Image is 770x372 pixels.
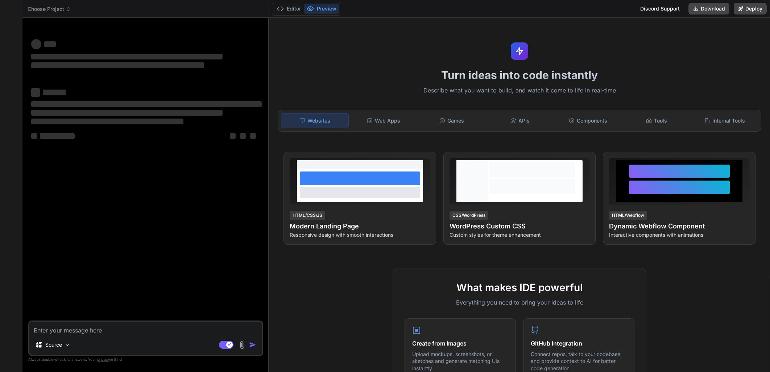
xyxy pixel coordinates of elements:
div: Websites [281,113,348,128]
img: icon [249,341,256,348]
div: Web Apps [350,113,417,128]
img: Pick Models [64,342,70,348]
h4: Create from Images [412,339,508,348]
span: ‌ [44,41,56,47]
div: Internal Tools [691,113,758,128]
div: Tools [623,113,690,128]
div: HTML/Webflow [609,211,647,220]
button: Download [688,3,729,15]
h4: Dynamic Webflow Component [609,221,749,231]
p: Responsive design with smooth interactions [290,231,430,239]
div: HTML/CSS/JS [290,211,325,220]
button: Editor [274,4,304,14]
div: APIs [487,113,553,128]
h2: What makes IDE powerful [405,280,634,295]
span: ‌ [31,133,37,139]
span: ‌ [31,119,183,124]
div: CSS/WordPress [450,211,488,220]
span: privacy [97,357,110,361]
h4: Modern Landing Page [290,221,430,231]
span: Choose Project [28,5,71,13]
span: ‌ [250,133,256,139]
p: Source [45,341,62,348]
span: ‌ [40,133,75,139]
span: ‌ [240,133,246,139]
p: Everything you need to bring your ideas to life [405,298,634,307]
button: Deploy [734,3,767,15]
span: ‌ [31,39,41,49]
span: ‌ [31,110,223,116]
p: Describe what you want to build, and watch it come to life in real-time [273,86,766,95]
h4: GitHub Integration [531,339,627,348]
span: ‌ [31,54,223,59]
span: ‌ [31,88,40,97]
h1: Turn ideas into code instantly [273,69,766,82]
h4: WordPress Custom CSS [450,221,590,231]
p: Always double-check its answers. Your in Bind [28,356,263,363]
span: ‌ [43,90,66,95]
div: Games [418,113,485,128]
p: Connect repos, talk to your codebase, and provide context to AI for better code generation [531,351,627,372]
p: Interactive components with animations [609,231,749,239]
p: Custom styles for theme enhancement [450,231,590,239]
img: attachment [238,341,246,349]
div: Components [555,113,621,128]
button: Preview [304,4,339,14]
p: Upload mockups, screenshots, or sketches and generate matching UIs instantly [412,351,508,372]
span: ‌ [230,133,236,139]
span: ‌ [31,62,204,68]
span: ‌ [31,101,262,107]
div: Discord Support [636,3,684,15]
